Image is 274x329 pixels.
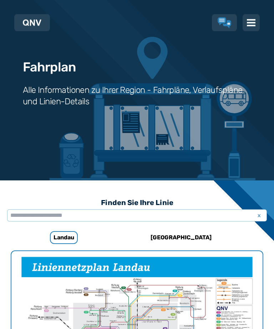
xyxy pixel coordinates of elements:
[23,20,41,26] img: QNV Logo
[247,19,255,27] img: menu
[254,211,264,220] span: x
[218,18,231,28] a: Lob & Kritik
[50,231,78,244] h6: Landau
[23,60,76,75] h1: Fahrplan
[16,229,111,246] a: Landau
[148,232,214,244] h6: [GEOGRAPHIC_DATA]
[23,17,41,29] a: QNV Logo
[133,229,228,246] a: [GEOGRAPHIC_DATA]
[23,85,251,108] h3: Alle Informationen zu Ihrer Region - Fahrpläne, Verlaufspläne und Linien-Details
[7,195,267,211] h3: Finden Sie Ihre Linie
